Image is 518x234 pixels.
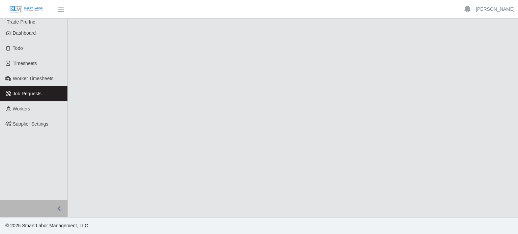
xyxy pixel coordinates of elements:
[5,223,88,228] span: © 2025 Smart Labor Management, LLC
[13,106,30,111] span: Workers
[9,6,43,13] img: SLM Logo
[476,6,515,13] a: [PERSON_NAME]
[13,61,37,66] span: Timesheets
[7,19,35,25] span: Trade Pro Inc
[13,30,36,36] span: Dashboard
[13,45,23,51] span: Todo
[13,121,49,127] span: Supplier Settings
[13,91,42,96] span: Job Requests
[13,76,53,81] span: Worker Timesheets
